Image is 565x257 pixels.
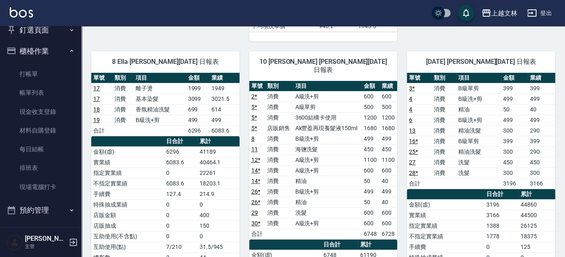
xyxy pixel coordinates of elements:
[456,104,501,115] td: 精油
[456,94,501,104] td: B級洗+剪
[380,207,398,218] td: 600
[484,220,519,231] td: 1388
[91,157,164,168] td: 實業績
[478,5,521,22] button: 上越文林
[25,235,66,243] h5: [PERSON_NAME]
[380,81,398,91] th: 業績
[265,207,293,218] td: 消費
[293,176,362,186] td: 精油
[484,242,519,252] td: 0
[456,125,501,136] td: 精油洗髮
[380,133,398,144] td: 499
[407,220,484,231] td: 指定實業績
[265,81,293,91] th: 類別
[91,146,164,157] td: 金額(虛)
[209,115,240,125] td: 499
[198,189,240,199] td: 214.9
[484,231,519,242] td: 1778
[528,178,555,189] td: 3166
[101,58,230,66] span: 8 Ella [PERSON_NAME][DATE] 日報表
[362,155,379,165] td: 1100
[380,197,398,207] td: 40
[134,83,186,94] td: 離子燙
[317,21,356,31] td: 946.2
[456,73,501,83] th: 項目
[91,242,164,252] td: 互助使用(點)
[91,210,164,220] td: 店販金額
[3,178,78,196] a: 現場電腦打卡
[134,104,186,115] td: 香氛精油洗髮
[501,115,528,125] td: 499
[164,168,198,178] td: 0
[432,157,456,168] td: 消費
[209,73,240,83] th: 業績
[265,133,293,144] td: 消費
[164,210,198,220] td: 0
[407,231,484,242] td: 不指定實業績
[362,81,379,91] th: 金額
[209,94,240,104] td: 3021.5
[251,146,258,152] a: 11
[409,96,412,102] a: 4
[91,178,164,189] td: 不指定實業績
[164,136,198,147] th: 日合計
[528,73,555,83] th: 業績
[407,210,484,220] td: 實業績
[265,165,293,176] td: 消費
[3,20,78,41] button: 釘選頁面
[380,165,398,176] td: 600
[91,125,112,136] td: 合計
[164,242,198,252] td: 7/210
[91,231,164,242] td: 互助使用(不含點)
[112,83,134,94] td: 消費
[458,5,474,21] button: save
[293,91,362,102] td: A級洗+剪
[112,104,134,115] td: 消費
[456,83,501,94] td: B級單剪
[134,73,186,83] th: 項目
[409,117,412,123] a: 6
[484,189,519,200] th: 日合計
[321,240,358,250] th: 日合計
[249,81,398,240] table: a dense table
[93,85,100,91] a: 17
[112,73,134,83] th: 類別
[265,144,293,155] td: 消費
[519,210,555,220] td: 44500
[249,81,265,91] th: 單號
[362,133,379,144] td: 499
[380,218,398,229] td: 600
[362,176,379,186] td: 50
[519,189,555,200] th: 累計
[519,220,555,231] td: 26125
[501,83,528,94] td: 399
[164,157,198,168] td: 6083.6
[198,231,240,242] td: 0
[519,231,555,242] td: 18375
[409,127,416,134] a: 13
[362,218,379,229] td: 600
[456,157,501,168] td: 洗髮
[362,207,379,218] td: 600
[25,243,66,250] p: 主管
[501,157,528,168] td: 450
[209,125,240,136] td: 6083.6
[198,210,240,220] td: 400
[259,58,388,74] span: 10 [PERSON_NAME] [PERSON_NAME][DATE] 日報表
[380,229,398,239] td: 6728
[198,178,240,189] td: 18203.1
[293,133,362,144] td: B級洗+剪
[265,91,293,102] td: 消費
[186,73,209,83] th: 金額
[7,234,23,250] img: Person
[198,199,240,210] td: 0
[293,218,362,229] td: A級洗+剪
[501,73,528,83] th: 金額
[380,102,398,112] td: 500
[501,104,528,115] td: 50
[293,123,362,133] td: Ak豐盈再現養髮液150ml
[528,157,555,168] td: 450
[265,186,293,197] td: 消費
[380,186,398,197] td: 499
[91,220,164,231] td: 店販抽成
